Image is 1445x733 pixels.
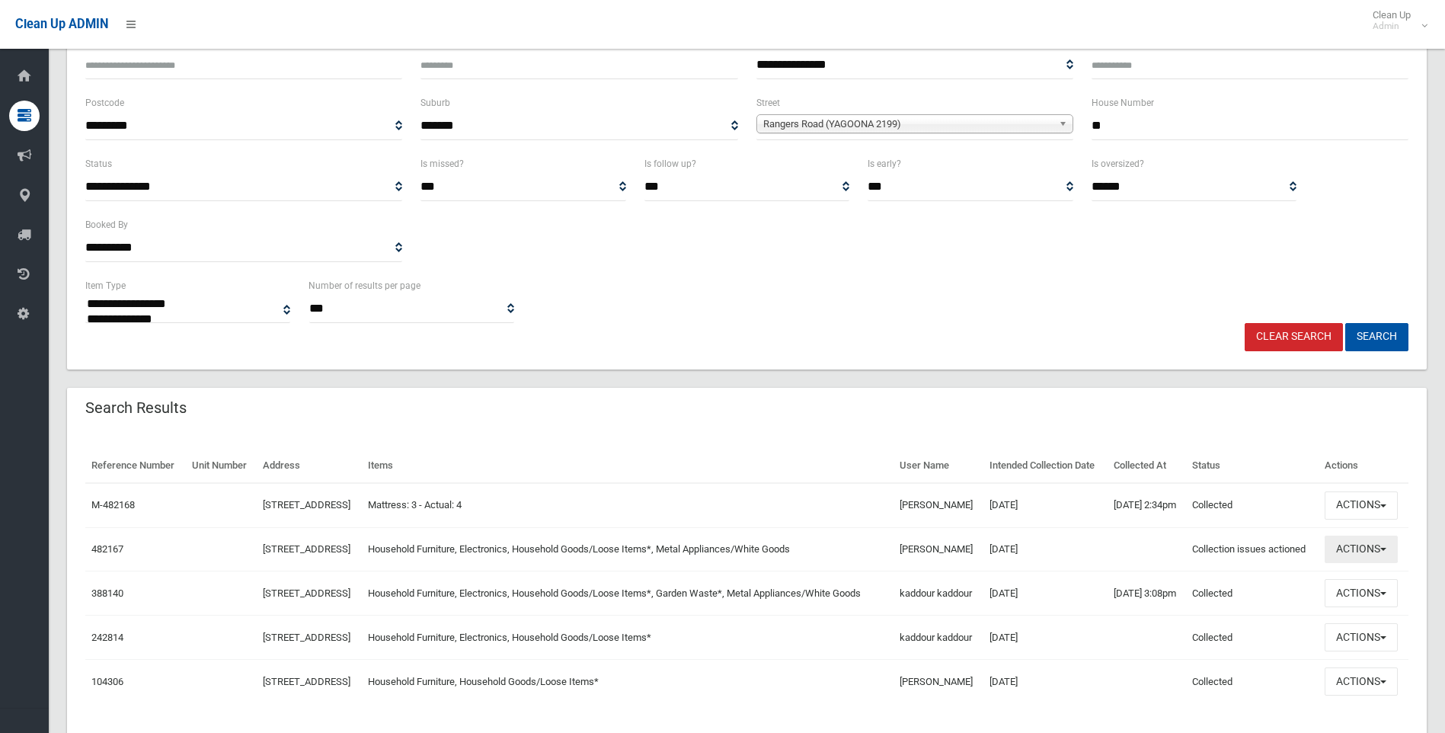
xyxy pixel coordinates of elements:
[420,94,450,111] label: Suburb
[1092,155,1144,172] label: Is oversized?
[1245,323,1343,351] a: Clear Search
[1345,323,1408,351] button: Search
[1365,9,1426,32] span: Clean Up
[85,216,128,233] label: Booked By
[362,483,894,527] td: Mattress: 3 - Actual: 4
[1325,491,1398,520] button: Actions
[1373,21,1411,32] small: Admin
[1186,571,1319,616] td: Collected
[1325,579,1398,607] button: Actions
[1092,94,1154,111] label: House Number
[756,94,780,111] label: Street
[362,616,894,660] td: Household Furniture, Electronics, Household Goods/Loose Items*
[1108,449,1186,483] th: Collected At
[91,499,135,511] a: M-482168
[894,527,983,571] td: [PERSON_NAME]
[1186,527,1319,571] td: Collection issues actioned
[257,449,362,483] th: Address
[420,155,464,172] label: Is missed?
[263,632,350,643] a: [STREET_ADDRESS]
[67,393,205,423] header: Search Results
[1186,660,1319,703] td: Collected
[309,277,420,294] label: Number of results per page
[1186,616,1319,660] td: Collected
[763,115,1053,133] span: Rangers Road (YAGOONA 2199)
[263,587,350,599] a: [STREET_ADDRESS]
[983,571,1107,616] td: [DATE]
[85,449,186,483] th: Reference Number
[1325,623,1398,651] button: Actions
[868,155,901,172] label: Is early?
[91,587,123,599] a: 388140
[362,660,894,703] td: Household Furniture, Household Goods/Loose Items*
[894,616,983,660] td: kaddour kaddour
[91,632,123,643] a: 242814
[1186,483,1319,527] td: Collected
[362,449,894,483] th: Items
[894,449,983,483] th: User Name
[894,660,983,703] td: [PERSON_NAME]
[91,543,123,555] a: 482167
[1325,536,1398,564] button: Actions
[894,571,983,616] td: kaddour kaddour
[186,449,257,483] th: Unit Number
[1319,449,1408,483] th: Actions
[1186,449,1319,483] th: Status
[263,543,350,555] a: [STREET_ADDRESS]
[362,527,894,571] td: Household Furniture, Electronics, Household Goods/Loose Items*, Metal Appliances/White Goods
[1325,667,1398,696] button: Actions
[983,527,1107,571] td: [DATE]
[1108,571,1186,616] td: [DATE] 3:08pm
[263,676,350,687] a: [STREET_ADDRESS]
[85,277,126,294] label: Item Type
[644,155,696,172] label: Is follow up?
[263,499,350,511] a: [STREET_ADDRESS]
[1108,483,1186,527] td: [DATE] 2:34pm
[91,676,123,687] a: 104306
[983,449,1107,483] th: Intended Collection Date
[983,616,1107,660] td: [DATE]
[983,483,1107,527] td: [DATE]
[85,155,112,172] label: Status
[85,94,124,111] label: Postcode
[15,17,108,31] span: Clean Up ADMIN
[362,571,894,616] td: Household Furniture, Electronics, Household Goods/Loose Items*, Garden Waste*, Metal Appliances/W...
[894,483,983,527] td: [PERSON_NAME]
[983,660,1107,703] td: [DATE]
